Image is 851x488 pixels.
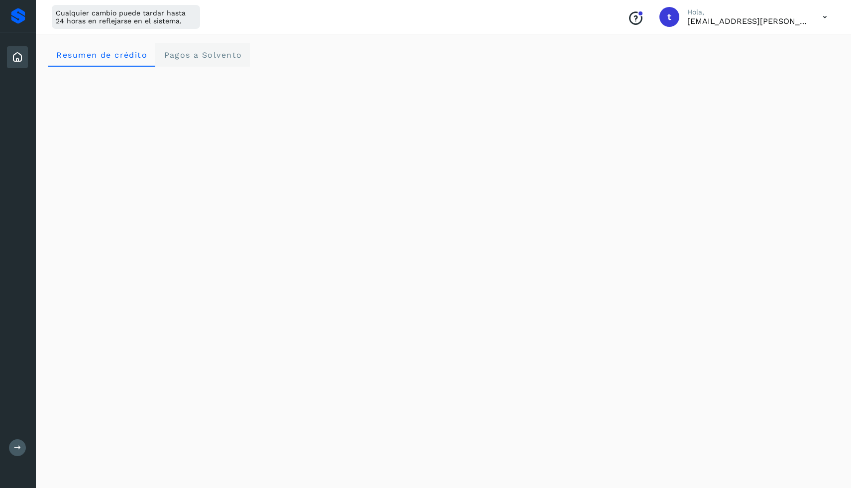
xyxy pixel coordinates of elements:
span: Pagos a Solvento [163,50,242,60]
div: Inicio [7,46,28,68]
span: Resumen de crédito [56,50,147,60]
div: Cualquier cambio puede tardar hasta 24 horas en reflejarse en el sistema. [52,5,200,29]
p: Hola, [687,8,807,16]
p: transportes.marquez@outlook.com [687,16,807,26]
